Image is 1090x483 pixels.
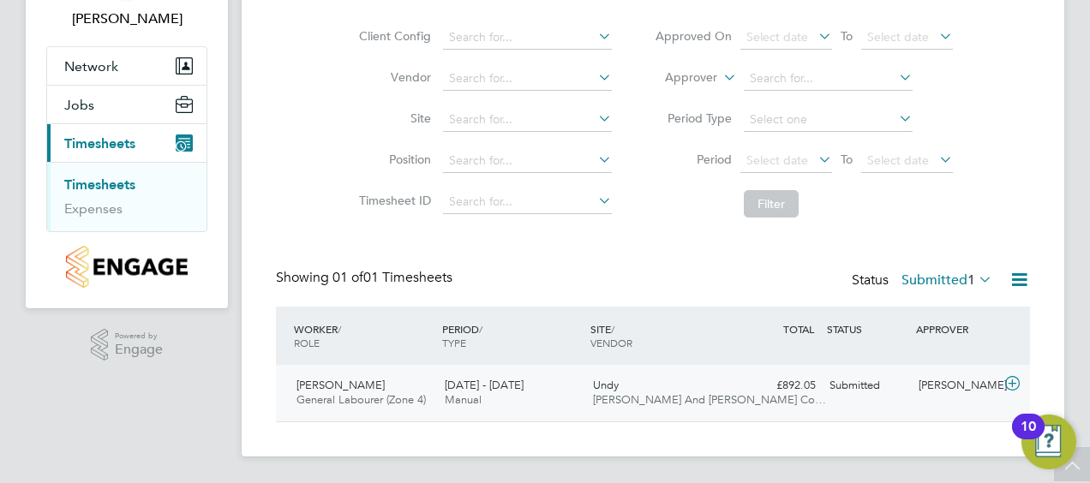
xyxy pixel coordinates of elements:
button: Open Resource Center, 10 new notifications [1021,414,1076,469]
span: To [835,148,858,170]
span: Manual [445,392,482,407]
button: Filter [744,190,799,218]
span: ROLE [294,336,320,349]
span: [DATE] - [DATE] [445,378,524,392]
div: Status [852,269,996,293]
span: Powered by [115,329,163,343]
div: WORKER [290,313,438,358]
a: Timesheets [64,176,135,193]
input: Search for... [443,108,612,132]
button: Network [47,47,207,85]
input: Search for... [443,149,612,173]
label: Client Config [354,28,431,44]
div: £892.05 [734,372,823,400]
label: Approver [640,69,717,86]
span: Select date [867,152,929,168]
div: Submitted [823,372,912,400]
button: Timesheets [47,124,207,162]
button: Jobs [47,86,207,123]
label: Position [354,152,431,167]
input: Search for... [443,190,612,214]
a: Go to home page [46,246,207,288]
span: Nathan Turner [46,9,207,29]
span: TOTAL [783,322,814,336]
input: Search for... [443,67,612,91]
span: Select date [746,152,808,168]
input: Select one [744,108,913,132]
div: Showing [276,269,456,287]
span: Timesheets [64,135,135,152]
label: Vendor [354,69,431,85]
span: 01 of [332,269,363,286]
span: General Labourer (Zone 4) [296,392,426,407]
span: VENDOR [590,336,632,349]
a: Powered byEngage [91,329,164,361]
span: Engage [115,343,163,357]
label: Period [655,152,732,167]
span: Undy [593,378,619,392]
label: Submitted [901,271,992,289]
a: Expenses [64,200,123,217]
div: 10 [1021,426,1036,449]
span: / [611,322,614,336]
span: 1 [967,271,975,289]
span: 01 Timesheets [332,269,452,286]
span: / [479,322,482,336]
label: Site [354,110,431,126]
span: [PERSON_NAME] [296,378,385,392]
div: SITE [586,313,734,358]
label: Approved On [655,28,732,44]
div: Timesheets [47,162,207,231]
span: Jobs [64,97,94,113]
span: Select date [746,29,808,45]
span: To [835,25,858,47]
span: TYPE [442,336,466,349]
span: Network [64,58,118,75]
input: Search for... [443,26,612,50]
div: STATUS [823,313,912,344]
span: Select date [867,29,929,45]
div: PERIOD [438,313,586,358]
label: Period Type [655,110,732,126]
div: [PERSON_NAME] [912,372,1001,400]
input: Search for... [744,67,913,91]
span: [PERSON_NAME] And [PERSON_NAME] Co… [593,392,826,407]
label: Timesheet ID [354,193,431,208]
div: APPROVER [912,313,1001,344]
span: / [338,322,341,336]
img: countryside-properties-logo-retina.png [66,246,187,288]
